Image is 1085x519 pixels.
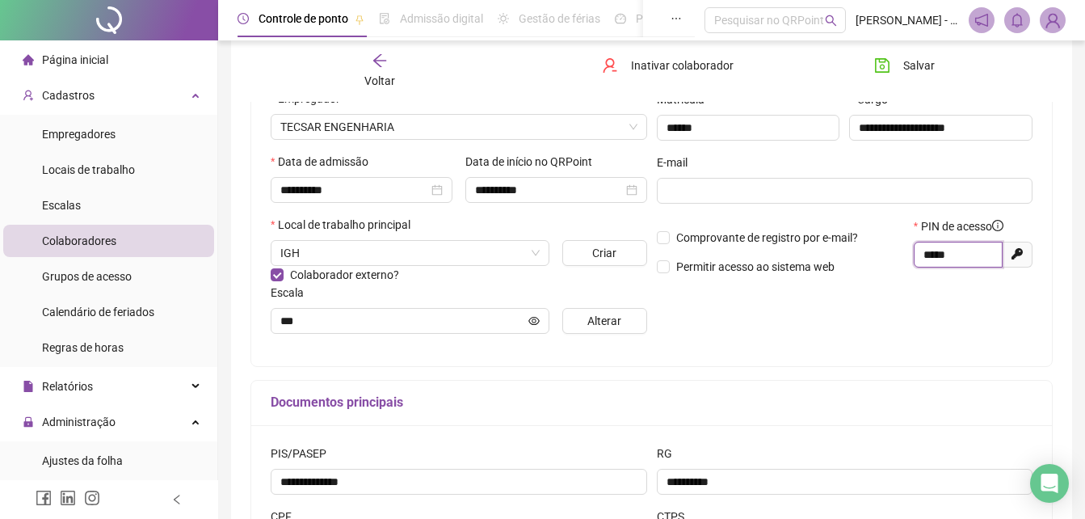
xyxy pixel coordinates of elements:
span: lock [23,416,34,428]
button: Criar [562,240,646,266]
span: dashboard [615,13,626,24]
span: Colaborador externo? [290,268,399,281]
span: eye [528,315,540,327]
span: Página inicial [42,53,108,66]
span: linkedin [60,490,76,506]
span: arrow-left [372,53,388,69]
span: bell [1010,13,1024,27]
span: home [23,54,34,65]
span: Alterar [587,312,621,330]
span: Criar [592,244,616,262]
span: Gestão de férias [519,12,600,25]
span: user-add [23,90,34,101]
button: Salvar [862,53,947,78]
span: Salvar [903,57,935,74]
span: Comprovante de registro por e-mail? [676,231,858,244]
span: Ajustes da folha [42,454,123,467]
button: Inativar colaborador [590,53,746,78]
span: Colaboradores [42,234,116,247]
span: pushpin [355,15,364,24]
span: Relatórios [42,380,93,393]
label: Local de trabalho principal [271,216,421,234]
span: TECSAR ENGENHARIA LTDA [280,115,637,139]
span: PIN de acesso [921,217,1003,235]
span: Empregadores [42,128,116,141]
span: Permitir acesso ao sistema web [676,260,835,273]
span: Calendário de feriados [42,306,154,319]
span: save [874,57,890,74]
span: search [825,15,837,27]
span: sun [498,13,509,24]
span: clock-circle [238,13,249,24]
h5: Documentos principais [271,393,1032,412]
span: Cadastros [42,89,95,102]
span: Regras de horas [42,341,124,354]
span: left [171,494,183,505]
label: E-mail [657,154,698,171]
span: Controle de ponto [259,12,348,25]
span: file [23,381,34,392]
span: Grupos de acesso [42,270,132,283]
span: [PERSON_NAME] - Tecsar Engenharia [856,11,959,29]
span: user-delete [602,57,618,74]
span: notification [974,13,989,27]
label: Escala [271,284,314,302]
span: Painel do DP [636,12,699,25]
label: Data de admissão [271,153,379,171]
div: Open Intercom Messenger [1030,464,1069,503]
span: Admissão digital [400,12,483,25]
span: file-done [379,13,390,24]
span: Escalas [42,199,81,212]
span: ellipsis [671,13,682,24]
img: 85294 [1041,8,1065,32]
span: facebook [36,490,52,506]
span: Locais de trabalho [42,163,135,176]
span: Inativar colaborador [631,57,734,74]
span: IGH [280,241,540,265]
label: Data de início no QRPoint [465,153,603,171]
label: RG [657,445,683,462]
label: PIS/PASEP [271,445,337,462]
span: Administração [42,416,116,428]
span: Voltar [364,74,395,87]
span: info-circle [992,220,1003,231]
span: instagram [84,490,100,506]
button: Alterar [562,308,646,334]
